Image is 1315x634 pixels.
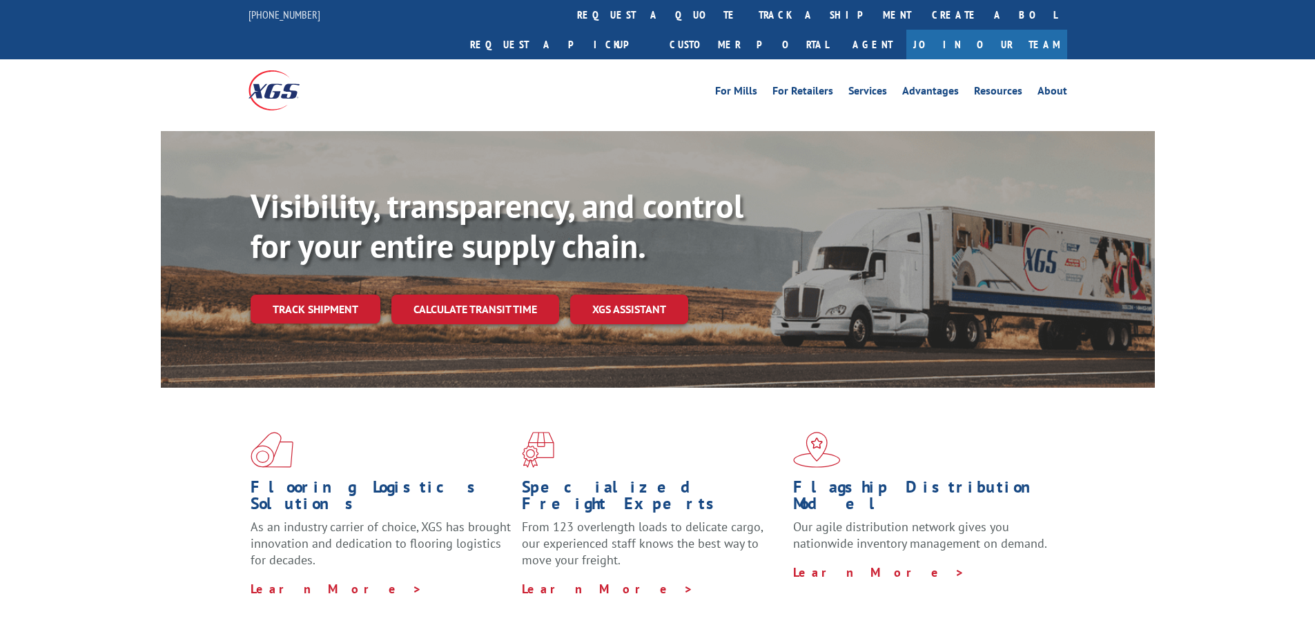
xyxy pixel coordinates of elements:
a: Calculate transit time [391,295,559,324]
a: Resources [974,86,1022,101]
a: For Mills [715,86,757,101]
h1: Flooring Logistics Solutions [251,479,512,519]
p: From 123 overlength loads to delicate cargo, our experienced staff knows the best way to move you... [522,519,783,580]
a: For Retailers [772,86,833,101]
a: XGS ASSISTANT [570,295,688,324]
img: xgs-icon-focused-on-flooring-red [522,432,554,468]
img: xgs-icon-flagship-distribution-model-red [793,432,841,468]
a: Agent [839,30,906,59]
a: Services [848,86,887,101]
a: Learn More > [522,581,694,597]
b: Visibility, transparency, and control for your entire supply chain. [251,184,743,267]
img: xgs-icon-total-supply-chain-intelligence-red [251,432,293,468]
h1: Specialized Freight Experts [522,479,783,519]
span: Our agile distribution network gives you nationwide inventory management on demand. [793,519,1047,551]
a: Advantages [902,86,959,101]
a: Track shipment [251,295,380,324]
a: Request a pickup [460,30,659,59]
a: About [1038,86,1067,101]
a: Learn More > [793,564,965,580]
a: Customer Portal [659,30,839,59]
span: As an industry carrier of choice, XGS has brought innovation and dedication to flooring logistics... [251,519,511,568]
a: [PHONE_NUMBER] [249,8,320,21]
a: Learn More > [251,581,422,597]
a: Join Our Team [906,30,1067,59]
h1: Flagship Distribution Model [793,479,1054,519]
